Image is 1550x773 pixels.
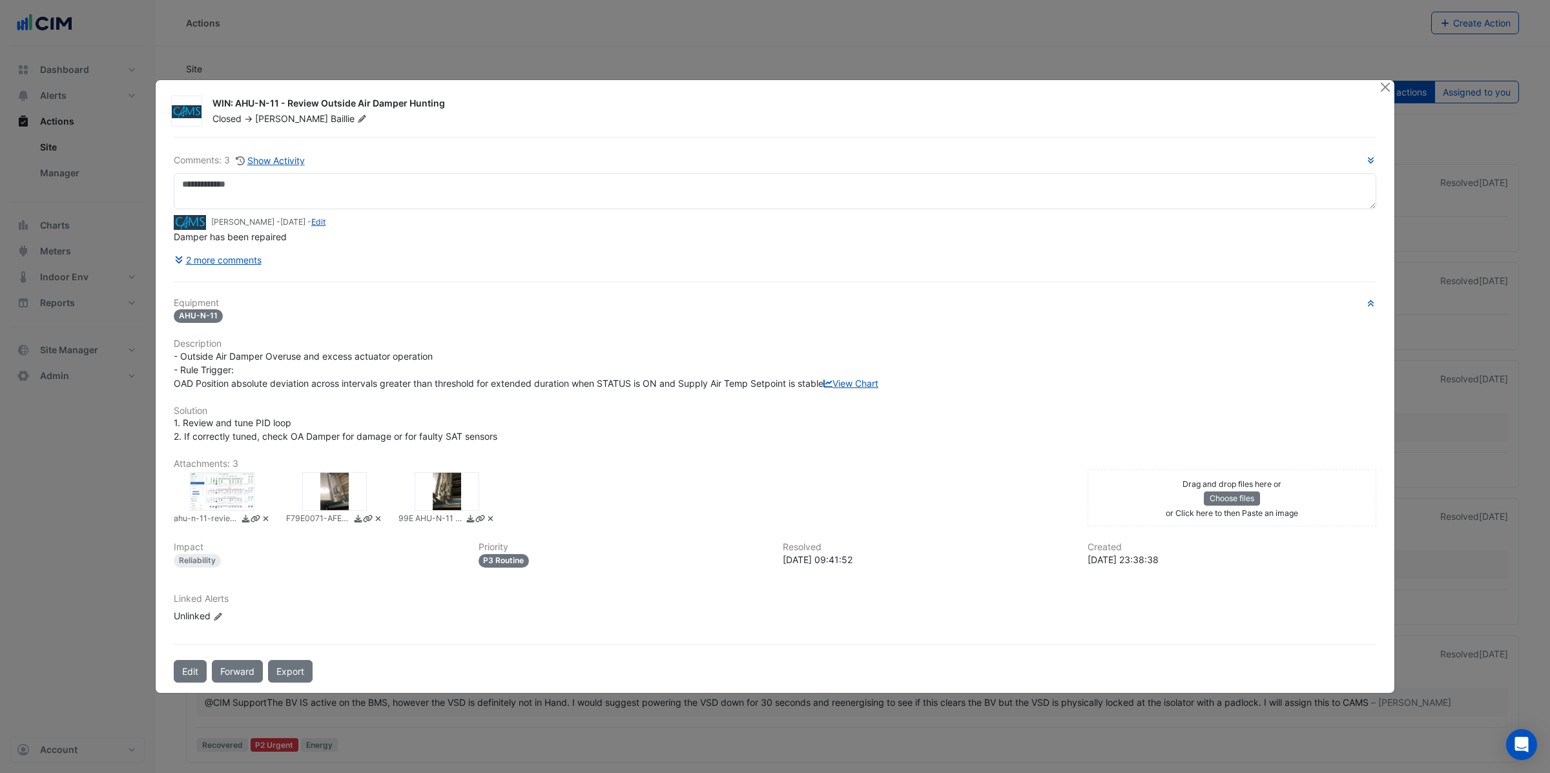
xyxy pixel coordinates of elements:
[286,513,351,526] small: F79E0071-AFE5-4313-BB28-0AC6FBE25E43.jpeg
[363,513,373,526] a: Copy link to clipboard
[212,113,242,124] span: Closed
[268,660,313,683] a: Export
[174,338,1376,349] h6: Description
[174,298,1376,309] h6: Equipment
[174,542,463,553] h6: Impact
[353,513,363,526] a: Download
[261,513,271,526] a: Delete
[190,472,254,511] div: ahu-n-11-review-oad-hunting.png
[1088,542,1377,553] h6: Created
[174,593,1376,604] h6: Linked Alerts
[311,217,325,227] a: Edit
[302,472,367,511] div: F79E0071-AFE5-4313-BB28-0AC6FBE25E43.jpeg
[1088,553,1377,566] div: [DATE] 23:38:38
[174,153,305,168] div: Comments: 3
[255,113,328,124] span: [PERSON_NAME]
[174,309,223,323] span: AHU-N-11
[244,113,253,124] span: ->
[174,554,221,568] div: Reliability
[475,513,485,526] a: Copy link to clipboard
[172,105,201,118] img: Commercial Air Mechanical Services (CAMS)
[174,215,206,229] img: Commercial Air Mechanical Services (CAMS)
[1183,479,1281,489] small: Drag and drop files here or
[373,513,383,526] a: Delete
[1204,491,1260,506] button: Choose files
[479,554,530,568] div: P3 Routine
[823,378,878,389] a: View Chart
[174,249,262,271] button: 2 more comments
[212,97,1363,112] div: WIN: AHU-N-11 - Review Outside Air Damper Hunting
[1166,508,1298,518] small: or Click here to then Paste an image
[212,660,263,683] button: Forward
[211,216,325,228] small: [PERSON_NAME] - -
[235,153,305,168] button: Show Activity
[174,351,878,389] span: - Outside Air Damper Overuse and excess actuator operation - Rule Trigger: OAD Position absolute ...
[174,513,238,526] small: ahu-n-11-review-oad-hunting.png
[331,112,369,125] span: Baillie
[251,513,260,526] a: Copy link to clipboard
[466,513,475,526] a: Download
[783,553,1072,566] div: [DATE] 09:41:52
[174,660,207,683] button: Edit
[280,217,305,227] span: 2021-11-11 09:38:07
[174,417,497,442] span: 1. Review and tune PID loop 2. If correctly tuned, check OA Damper for damage or for faulty SAT s...
[1378,80,1392,94] button: Close
[174,406,1376,417] h6: Solution
[174,459,1376,469] h6: Attachments: 3
[783,542,1072,553] h6: Resolved
[415,472,479,511] div: 99E AHU-N-11 failed damper linkage.jpg
[174,231,287,242] span: Damper has been repaired
[241,513,251,526] a: Download
[1506,729,1537,760] div: Open Intercom Messenger
[213,612,223,621] fa-icon: Edit Linked Alerts
[486,513,495,526] a: Delete
[174,609,329,623] div: Unlinked
[479,542,768,553] h6: Priority
[398,513,463,526] small: 99E AHU-N-11 failed damper linkage.jpg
